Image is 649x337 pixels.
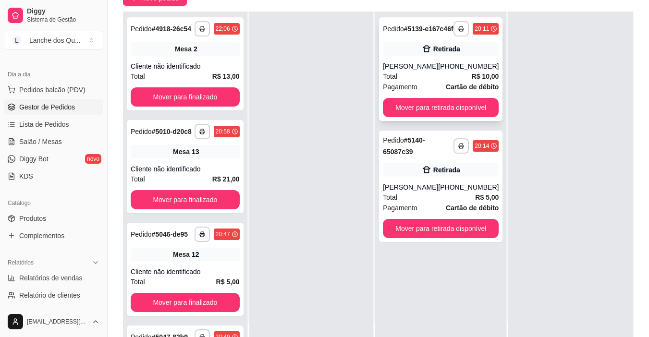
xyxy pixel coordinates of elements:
span: Pedido [131,230,152,238]
span: Mesa [173,250,190,259]
strong: # 5139-e167c46f [404,25,453,33]
strong: # 4918-26c54 [152,25,192,33]
a: Produtos [4,211,103,226]
div: 20:14 [475,142,489,150]
div: 22:06 [216,25,230,33]
a: Relatório de mesas [4,305,103,320]
div: Cliente não identificado [131,164,240,174]
button: Mover para retirada disponível [383,98,499,117]
span: [EMAIL_ADDRESS][DOMAIN_NAME] [27,318,88,325]
div: Cliente não identificado [131,267,240,277]
a: Complementos [4,228,103,243]
div: Retirada [433,44,460,54]
strong: R$ 5,00 [216,278,240,286]
button: [EMAIL_ADDRESS][DOMAIN_NAME] [4,310,103,333]
a: Relatório de clientes [4,288,103,303]
div: [PHONE_NUMBER] [438,182,499,192]
span: Total [131,277,145,287]
span: Pedidos balcão (PDV) [19,85,86,95]
span: KDS [19,171,33,181]
div: [PHONE_NUMBER] [438,61,499,71]
span: Pedido [131,128,152,135]
div: Retirada [433,165,460,175]
button: Select a team [4,31,103,50]
div: 20:11 [475,25,489,33]
span: Salão / Mesas [19,137,62,146]
a: Diggy Botnovo [4,151,103,167]
span: Total [383,71,397,82]
div: 12 [192,250,199,259]
span: Pagamento [383,203,417,213]
span: L [12,36,22,45]
span: Relatório de clientes [19,290,80,300]
span: Total [383,192,397,203]
strong: Cartão de débito [446,83,499,91]
span: Complementos [19,231,64,241]
button: Mover para retirada disponível [383,219,499,238]
strong: # 5140-65087c39 [383,136,425,156]
div: 20:47 [216,230,230,238]
span: Sistema de Gestão [27,16,99,24]
span: Diggy Bot [19,154,49,164]
button: Pedidos balcão (PDV) [4,82,103,97]
a: DiggySistema de Gestão [4,4,103,27]
div: Catálogo [4,195,103,211]
span: Pagamento [383,82,417,92]
a: Lista de Pedidos [4,117,103,132]
span: Diggy [27,7,99,16]
strong: R$ 21,00 [212,175,240,183]
strong: # 5010-d20c8 [152,128,192,135]
span: Total [131,71,145,82]
span: Mesa [175,44,192,54]
span: Lista de Pedidos [19,120,69,129]
strong: Cartão de débito [446,204,499,212]
span: Mesa [173,147,190,156]
span: Pedido [383,136,404,144]
strong: # 5046-de95 [152,230,188,238]
span: Total [131,174,145,184]
div: 20:58 [216,128,230,135]
div: [PERSON_NAME] [383,61,438,71]
div: 13 [192,147,199,156]
span: Gestor de Pedidos [19,102,75,112]
div: Dia a dia [4,67,103,82]
div: [PERSON_NAME] [383,182,438,192]
button: Mover para finalizado [131,293,240,312]
span: Pedido [131,25,152,33]
a: Salão / Mesas [4,134,103,149]
a: Gestor de Pedidos [4,99,103,115]
span: Relatórios [8,259,34,266]
a: Relatórios de vendas [4,270,103,286]
button: Mover para finalizado [131,87,240,107]
strong: R$ 10,00 [472,72,499,80]
div: Cliente não identificado [131,61,240,71]
div: 2 [194,44,197,54]
span: Pedido [383,25,404,33]
span: Relatórios de vendas [19,273,83,283]
button: Mover para finalizado [131,190,240,209]
strong: R$ 5,00 [475,193,499,201]
strong: R$ 13,00 [212,72,240,80]
a: KDS [4,168,103,184]
span: Produtos [19,214,46,223]
div: Lanche dos Qu ... [29,36,81,45]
